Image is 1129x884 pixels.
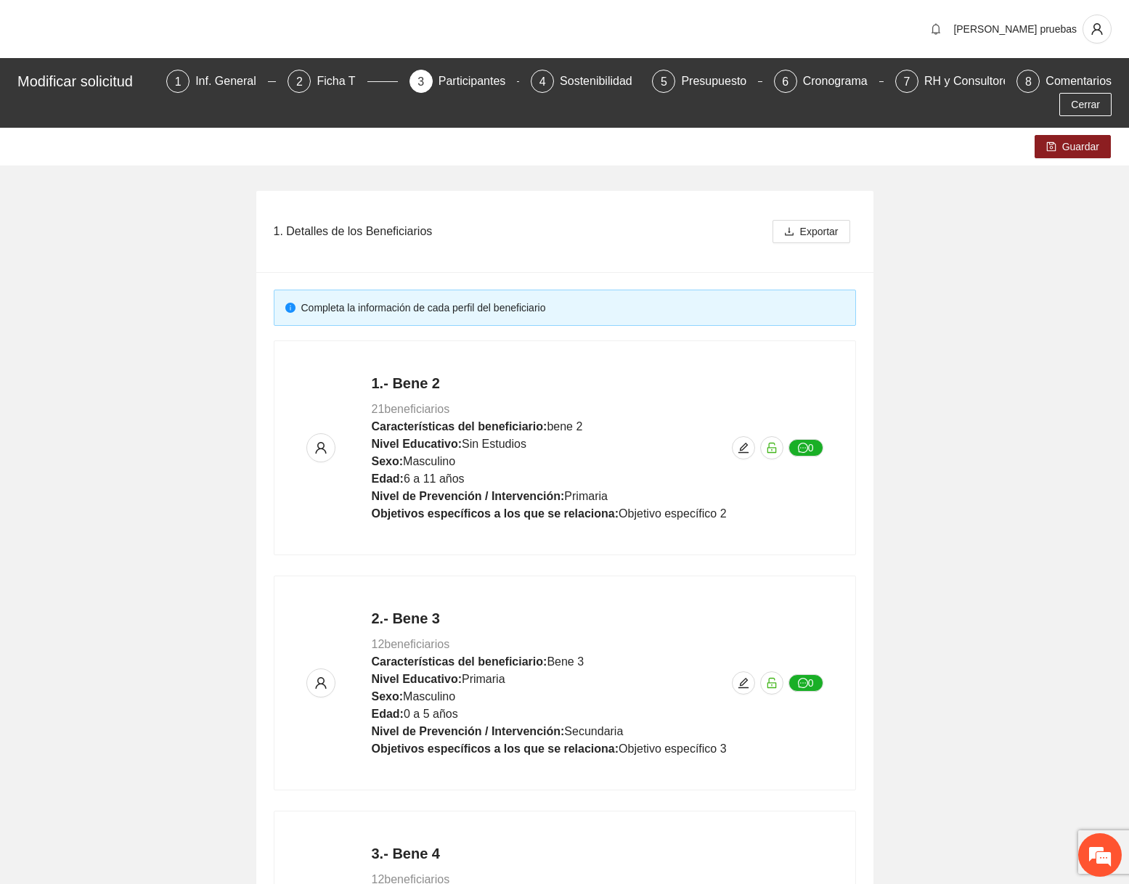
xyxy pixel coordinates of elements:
[904,75,910,88] span: 7
[547,655,584,668] span: Bene 3
[404,472,465,485] span: 6 a 11 años
[403,690,455,703] span: Masculino
[798,443,808,454] span: message
[372,403,450,415] span: 21 beneficiarios
[924,70,1027,93] div: RH y Consultores
[788,674,823,692] button: message0
[760,436,783,459] button: unlock
[409,70,519,93] div: 3Participantes
[1059,93,1112,116] button: Cerrar
[417,75,424,88] span: 3
[195,70,268,93] div: Inf. General
[564,725,623,737] span: Secundaria
[788,439,823,457] button: message0
[288,70,397,93] div: 2Ficha T
[782,75,788,88] span: 6
[547,420,582,433] span: bene 2
[372,472,404,485] strong: Edad:
[403,455,455,467] span: Masculino
[17,70,158,93] div: Modificar solicitud
[1046,142,1056,153] span: save
[560,70,644,93] div: Sostenibilidad
[372,455,404,467] strong: Sexo:
[166,70,276,93] div: 1Inf. General
[1046,70,1112,93] div: Comentarios
[307,676,335,689] span: user
[652,70,762,93] div: 5Presupuesto
[301,300,844,316] div: Completa la información de cada perfil del beneficiario
[619,742,727,755] span: Objetivo específico 3
[372,742,619,755] strong: Objetivos específicos a los que se relaciona:
[372,420,547,433] strong: Características del beneficiario:
[760,671,783,695] button: unlock
[296,75,303,88] span: 2
[661,75,667,88] span: 5
[285,303,296,313] span: info-circle
[274,210,767,252] div: 1. Detalles de los Beneficiarios
[372,373,727,393] h4: 1.- Bene 2
[1083,22,1111,36] span: user
[784,226,794,238] span: download
[372,673,462,685] strong: Nivel Educativo:
[619,507,727,520] span: Objetivo específico 2
[761,442,783,454] span: unlock
[404,708,458,720] span: 0 a 5 años
[1035,135,1111,158] button: saveGuardar
[306,668,335,697] button: user
[732,436,755,459] button: edit
[372,638,450,650] span: 12 beneficiarios
[798,678,808,689] span: message
[372,655,547,668] strong: Características del beneficiario:
[372,690,404,703] strong: Sexo:
[372,608,727,629] h4: 2.- Bene 3
[372,490,565,502] strong: Nivel de Prevención / Intervención:
[953,23,1077,35] span: [PERSON_NAME] pruebas
[925,23,947,35] span: bell
[1016,70,1112,93] div: 8Comentarios
[439,70,518,93] div: Participantes
[531,70,640,93] div: 4Sostenibilidad
[924,17,947,41] button: bell
[1071,97,1100,112] span: Cerrar
[732,671,755,695] button: edit
[1025,75,1032,88] span: 8
[175,75,182,88] span: 1
[307,441,335,454] span: user
[372,507,619,520] strong: Objetivos específicos a los que se relaciona:
[1062,139,1099,155] span: Guardar
[372,708,404,720] strong: Edad:
[895,70,1005,93] div: 7RH y Consultores
[317,70,367,93] div: Ficha T
[372,438,462,450] strong: Nivel Educativo:
[774,70,884,93] div: 6Cronograma
[372,843,742,864] h4: 3.- Bene 4
[681,70,758,93] div: Presupuesto
[803,70,879,93] div: Cronograma
[372,725,565,737] strong: Nivel de Prevención / Intervención:
[733,677,754,689] span: edit
[564,490,608,502] span: Primaria
[761,677,783,689] span: unlock
[306,433,335,462] button: user
[800,224,839,240] span: Exportar
[539,75,546,88] span: 4
[462,673,505,685] span: Primaria
[773,220,850,243] button: downloadExportar
[462,438,526,450] span: Sin Estudios
[1083,15,1112,44] button: user
[733,442,754,454] span: edit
